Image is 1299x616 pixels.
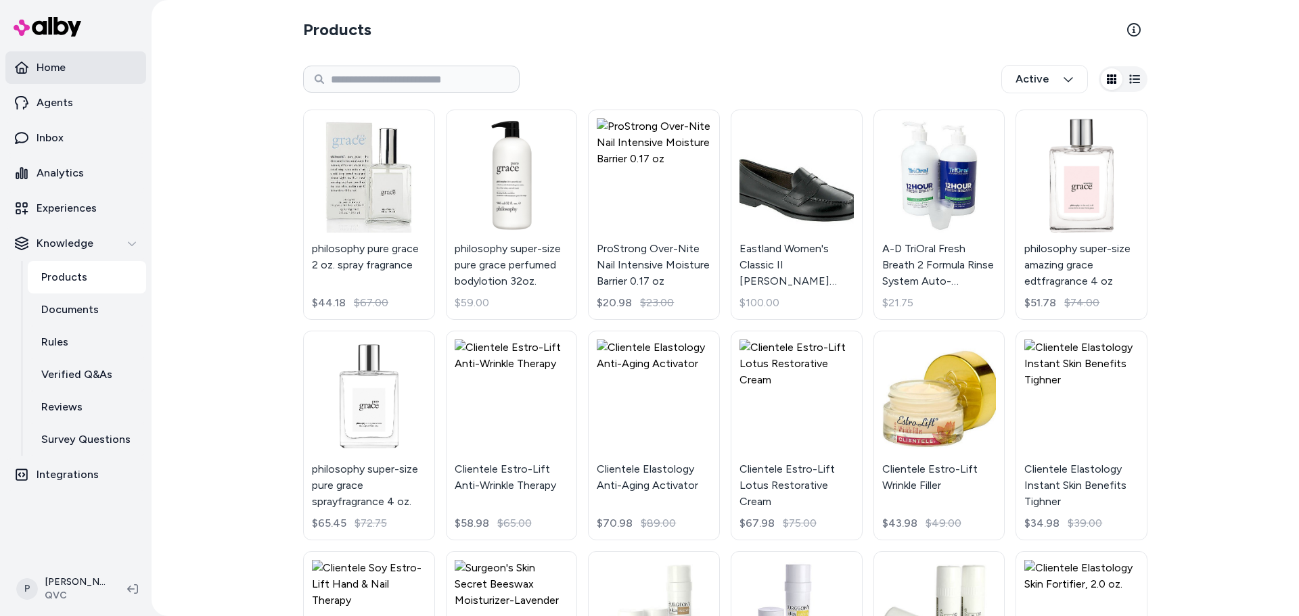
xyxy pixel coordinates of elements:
[45,589,106,602] span: QVC
[588,331,720,541] a: Clientele Elastology Anti-Aging ActivatorClientele Elastology Anti-Aging Activator$70.98$89.00
[8,567,116,611] button: P[PERSON_NAME]QVC
[5,458,146,491] a: Integrations
[28,293,146,326] a: Documents
[731,331,863,541] a: Clientele Estro-Lift Lotus Restorative CreamClientele Estro-Lift Lotus Restorative Cream$67.98$75.00
[446,110,578,320] a: philosophy super-size pure grace perfumed bodylotion 32oz.philosophy super-size pure grace perfum...
[37,60,66,76] p: Home
[303,331,435,541] a: philosophy super-size pure grace sprayfragrance 4 oz.philosophy super-size pure grace sprayfragra...
[28,261,146,293] a: Products
[5,51,146,84] a: Home
[41,269,87,285] p: Products
[28,358,146,391] a: Verified Q&As
[37,165,84,181] p: Analytics
[873,110,1005,320] a: A-D TriOral Fresh Breath 2 Formula Rinse System Auto-Delivery,MintA-D TriOral Fresh Breath 2 Form...
[1016,110,1147,320] a: philosophy super-size amazing grace edtfragrance 4 ozphilosophy super-size amazing grace edtfragr...
[1001,65,1088,93] button: Active
[37,467,99,483] p: Integrations
[28,326,146,358] a: Rules
[41,302,99,318] p: Documents
[731,110,863,320] a: Eastland Women's Classic II Penny Loafers, Size 7-1/2 Narrow, BlackEastland Women's Classic II [P...
[588,110,720,320] a: ProStrong Over-Nite Nail Intensive Moisture Barrier 0.17 ozProStrong Over-Nite Nail Intensive Moi...
[5,227,146,260] button: Knowledge
[41,399,83,415] p: Reviews
[45,575,106,589] p: [PERSON_NAME]
[28,391,146,423] a: Reviews
[41,431,131,448] p: Survey Questions
[37,130,64,146] p: Inbox
[446,331,578,541] a: Clientele Estro-Lift Anti-Wrinkle TherapyClientele Estro-Lift Anti-Wrinkle Therapy$58.98$65.00
[41,334,68,350] p: Rules
[41,366,112,383] p: Verified Q&As
[5,122,146,154] a: Inbox
[5,87,146,119] a: Agents
[303,19,371,41] h2: Products
[37,235,93,252] p: Knowledge
[5,157,146,189] a: Analytics
[14,17,81,37] img: alby Logo
[28,423,146,456] a: Survey Questions
[37,200,97,216] p: Experiences
[873,331,1005,541] a: Clientele Estro-Lift Wrinkle FillerClientele Estro-Lift Wrinkle Filler$43.98$49.00
[16,578,38,600] span: P
[5,192,146,224] a: Experiences
[1016,331,1147,541] a: Clientele Elastology Instant Skin Benefits TighnerClientele Elastology Instant Skin Benefits Tigh...
[37,95,73,111] p: Agents
[303,110,435,320] a: philosophy pure grace 2 oz. spray fragrancephilosophy pure grace 2 oz. spray fragrance$44.18$67.00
